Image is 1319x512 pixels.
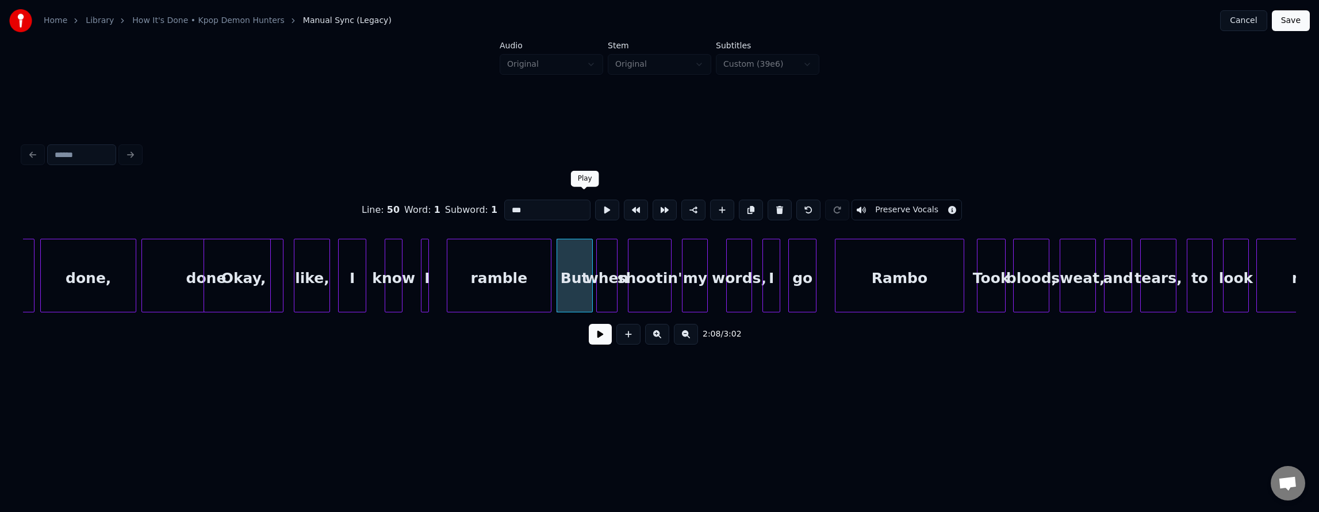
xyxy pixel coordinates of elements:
[500,41,603,49] label: Audio
[608,41,711,49] label: Stem
[703,328,720,340] span: 2:08
[9,9,32,32] img: youka
[434,204,440,215] span: 1
[303,15,392,26] span: Manual Sync (Legacy)
[132,15,285,26] a: How It's Done • Kpop Demon Hunters
[387,204,400,215] span: 50
[703,328,730,340] div: /
[1272,10,1310,31] button: Save
[852,200,962,220] button: Toggle
[44,15,392,26] nav: breadcrumb
[445,203,497,217] div: Subword :
[578,174,592,184] div: Play
[1271,466,1305,500] div: Open chat
[1220,10,1267,31] button: Cancel
[362,203,400,217] div: Line :
[404,203,440,217] div: Word :
[723,328,741,340] span: 3:02
[44,15,67,26] a: Home
[716,41,819,49] label: Subtitles
[491,204,497,215] span: 1
[86,15,114,26] a: Library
